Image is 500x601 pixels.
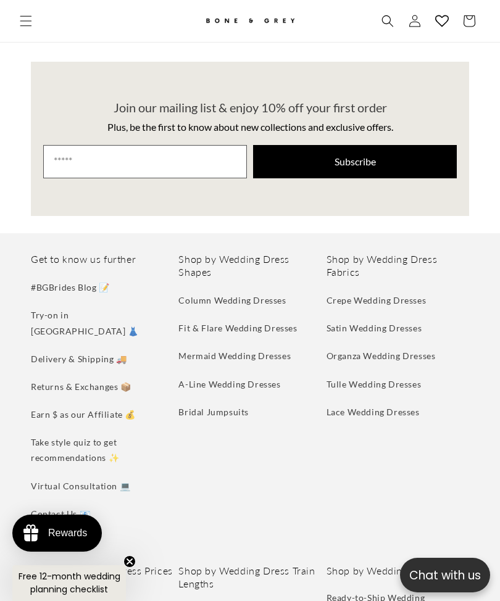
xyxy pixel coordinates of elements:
[31,373,131,400] a: Returns & Exchanges 📦
[327,370,422,398] a: Tulle Wedding Dresses
[327,253,469,279] h2: Shop by Wedding Dress Fabrics
[43,145,247,178] input: Email
[204,11,296,31] img: Bone and Grey Bridal
[178,253,321,279] h2: Shop by Wedding Dress Shapes
[178,314,297,342] a: Fit & Flare Wedding Dresses
[31,280,110,301] a: #BGBrides Blog 📝
[178,342,291,370] a: Mermaid Wedding Dresses
[114,100,387,115] span: Join our mailing list & enjoy 10% off your first order
[327,314,422,342] a: Satin Wedding Dresses
[327,565,469,578] h2: Shop by Wedding Dress Stock
[400,558,490,592] button: Open chatbox
[19,570,120,595] span: Free 12-month wedding planning checklist
[12,7,40,35] summary: Menu
[178,292,286,314] a: Column Wedding Dresses
[184,6,317,36] a: Bone and Grey Bridal
[107,121,393,133] span: Plus, be the first to know about new collections and exclusive offers.
[31,500,90,528] a: Contact Us 📧
[31,428,164,471] a: Take style quiz to get recommendations ✨
[48,528,87,539] div: Rewards
[327,292,427,314] a: Crepe Wedding Dresses
[327,398,420,426] a: Lace Wedding Dresses
[31,301,164,344] a: Try-on in [GEOGRAPHIC_DATA] 👗
[178,370,280,398] a: A-Line Wedding Dresses
[31,472,130,500] a: Virtual Consultation 💻
[327,342,436,370] a: Organza Wedding Dresses
[400,566,490,584] p: Chat with us
[123,555,136,568] button: Close teaser
[12,565,126,601] div: Free 12-month wedding planning checklistClose teaser
[374,7,401,35] summary: Search
[178,398,249,426] a: Bridal Jumpsuits
[31,253,173,266] h2: Get to know us further
[253,145,457,178] button: Subscribe
[31,345,127,373] a: Delivery & Shipping 🚚
[178,565,321,591] h2: Shop by Wedding Dress Train Lengths
[31,400,136,428] a: Earn $ as our Affiliate 💰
